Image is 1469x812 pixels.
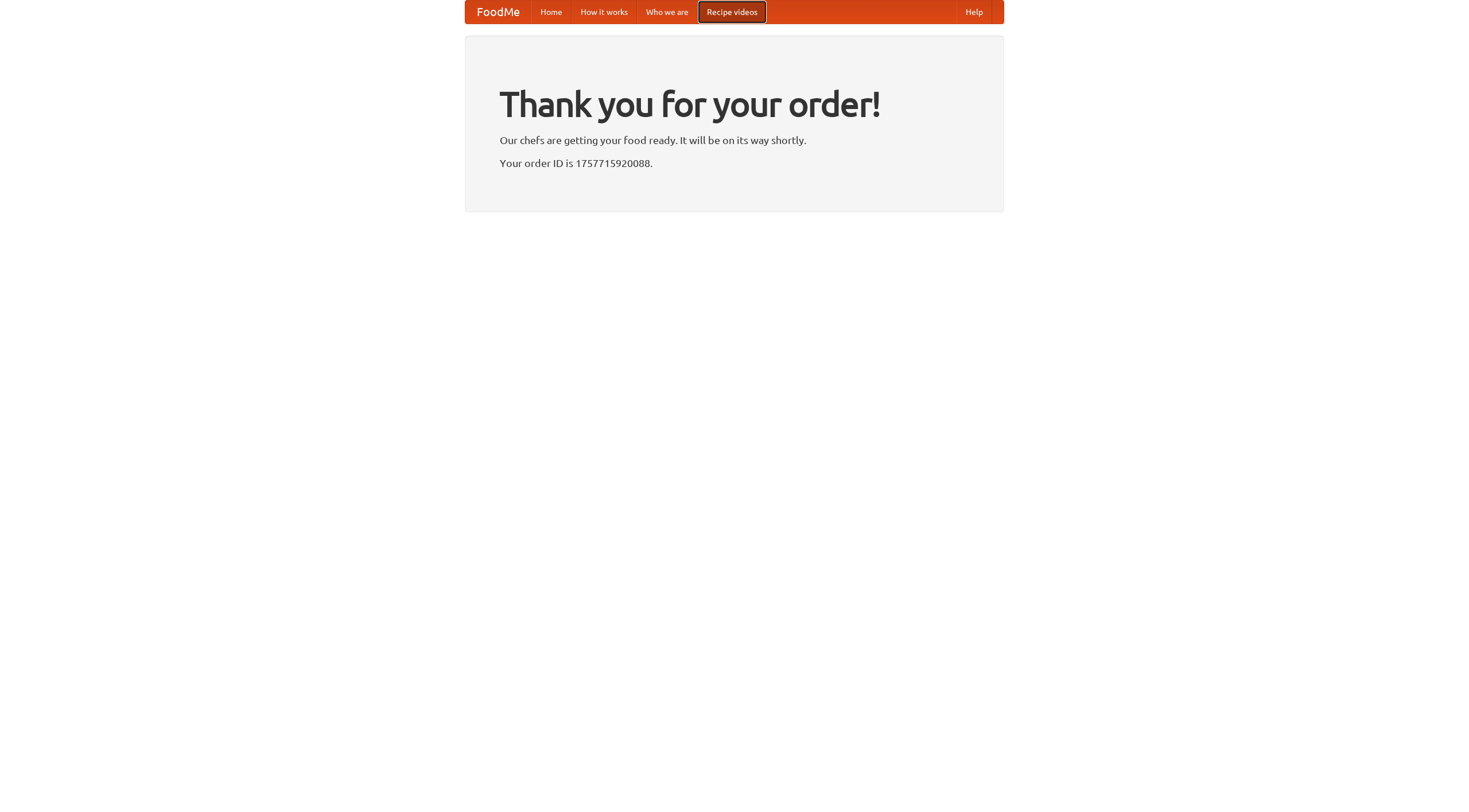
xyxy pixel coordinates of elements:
p: Our chefs are getting your food ready. It will be on its way shortly. [500,131,969,149]
p: Your order ID is 1757715920088. [500,154,969,172]
a: How it works [572,1,637,24]
a: FoodMe [465,1,531,24]
a: Who we are [637,1,698,24]
a: Recipe videos [698,1,767,24]
h1: Thank you for your order! [500,76,969,131]
a: Help [957,1,992,24]
a: Home [531,1,572,24]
